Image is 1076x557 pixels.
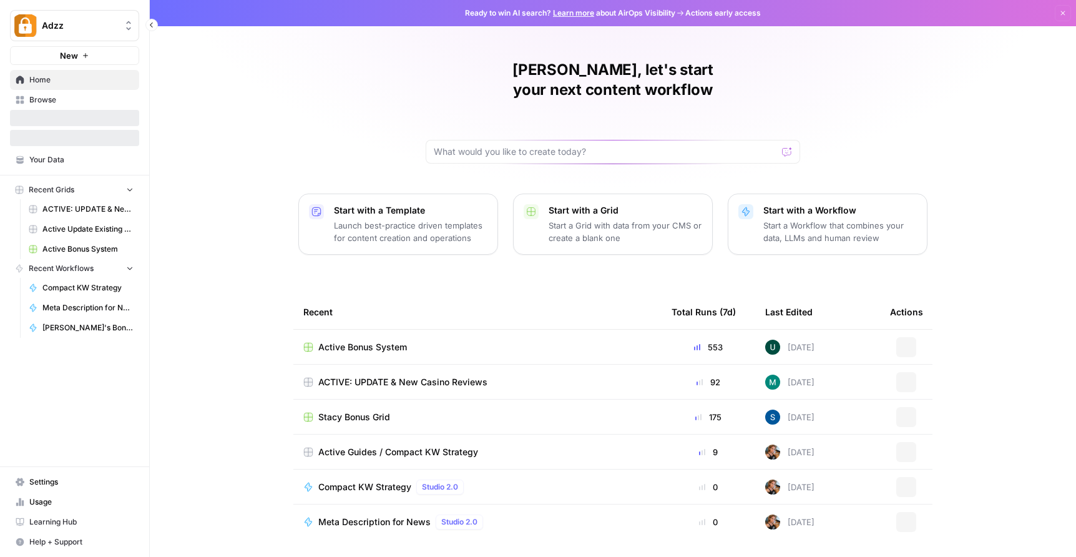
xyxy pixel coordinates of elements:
[10,259,139,278] button: Recent Workflows
[23,239,139,259] a: Active Bonus System
[765,515,814,530] div: [DATE]
[672,446,745,458] div: 9
[318,516,431,528] span: Meta Description for News
[890,295,923,329] div: Actions
[29,263,94,274] span: Recent Workflows
[23,318,139,338] a: [PERSON_NAME]'s Bonus Text Creation [PERSON_NAME]
[303,341,652,353] a: Active Bonus System
[29,154,134,165] span: Your Data
[434,145,777,158] input: What would you like to create today?
[685,7,761,19] span: Actions early access
[14,14,37,37] img: Adzz Logo
[422,481,458,493] span: Studio 2.0
[42,322,134,333] span: [PERSON_NAME]'s Bonus Text Creation [PERSON_NAME]
[29,94,134,106] span: Browse
[23,298,139,318] a: Meta Description for News
[672,411,745,423] div: 175
[29,74,134,86] span: Home
[303,411,652,423] a: Stacy Bonus Grid
[513,194,713,255] button: Start with a GridStart a Grid with data from your CMS or create a blank one
[553,8,594,17] a: Learn more
[763,204,917,217] p: Start with a Workflow
[672,516,745,528] div: 0
[23,278,139,298] a: Compact KW Strategy
[10,46,139,65] button: New
[42,204,134,215] span: ACTIVE: UPDATE & New Casino Reviews
[672,341,745,353] div: 553
[765,445,780,460] img: nwfydx8388vtdjnj28izaazbsiv8
[29,184,74,195] span: Recent Grids
[303,515,652,530] a: Meta Description for NewsStudio 2.0
[303,295,652,329] div: Recent
[765,410,814,425] div: [DATE]
[10,512,139,532] a: Learning Hub
[318,376,487,388] span: ACTIVE: UPDATE & New Casino Reviews
[303,480,652,495] a: Compact KW StrategyStudio 2.0
[42,282,134,293] span: Compact KW Strategy
[10,180,139,199] button: Recent Grids
[441,516,477,528] span: Studio 2.0
[29,536,134,548] span: Help + Support
[10,532,139,552] button: Help + Support
[334,204,487,217] p: Start with a Template
[303,376,652,388] a: ACTIVE: UPDATE & New Casino Reviews
[303,446,652,458] a: Active Guides / Compact KW Strategy
[765,375,814,390] div: [DATE]
[672,295,736,329] div: Total Runs (7d)
[672,376,745,388] div: 92
[765,375,780,390] img: slv4rmlya7xgt16jt05r5wgtlzht
[763,219,917,244] p: Start a Workflow that combines your data, LLMs and human review
[29,516,134,528] span: Learning Hub
[765,445,814,460] div: [DATE]
[765,480,780,495] img: nwfydx8388vtdjnj28izaazbsiv8
[318,411,390,423] span: Stacy Bonus Grid
[728,194,927,255] button: Start with a WorkflowStart a Workflow that combines your data, LLMs and human review
[10,90,139,110] a: Browse
[42,244,134,255] span: Active Bonus System
[765,410,780,425] img: v57kel29kunc1ymryyci9cunv9zd
[765,340,780,355] img: uf81g5a5tcwgkn62ytu717y42if2
[765,515,780,530] img: nwfydx8388vtdjnj28izaazbsiv8
[10,70,139,90] a: Home
[426,60,800,100] h1: [PERSON_NAME], let's start your next content workflow
[29,476,134,488] span: Settings
[10,150,139,170] a: Your Data
[318,446,478,458] span: Active Guides / Compact KW Strategy
[672,481,745,493] div: 0
[42,224,134,235] span: Active Update Existing Post
[42,302,134,313] span: Meta Description for News
[318,341,407,353] span: Active Bonus System
[334,219,487,244] p: Launch best-practice driven templates for content creation and operations
[10,472,139,492] a: Settings
[10,10,139,41] button: Workspace: Adzz
[765,480,814,495] div: [DATE]
[318,481,411,493] span: Compact KW Strategy
[465,7,675,19] span: Ready to win AI search? about AirOps Visibility
[765,295,813,329] div: Last Edited
[765,340,814,355] div: [DATE]
[29,496,134,508] span: Usage
[23,219,139,239] a: Active Update Existing Post
[298,194,498,255] button: Start with a TemplateLaunch best-practice driven templates for content creation and operations
[10,492,139,512] a: Usage
[60,49,78,62] span: New
[549,219,702,244] p: Start a Grid with data from your CMS or create a blank one
[549,204,702,217] p: Start with a Grid
[23,199,139,219] a: ACTIVE: UPDATE & New Casino Reviews
[42,19,117,32] span: Adzz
